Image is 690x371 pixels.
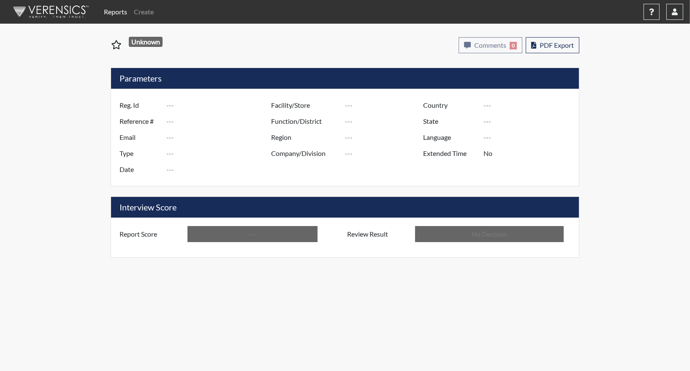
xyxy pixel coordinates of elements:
[484,145,577,161] input: ---
[101,3,130,20] a: Reports
[526,37,579,53] button: PDF Export
[113,226,187,242] label: Report Score
[484,113,577,129] input: ---
[113,97,166,113] label: Reg. Id
[166,145,273,161] input: ---
[265,129,345,145] label: Region
[484,97,577,113] input: ---
[417,97,484,113] label: Country
[417,129,484,145] label: Language
[484,129,577,145] input: ---
[345,129,425,145] input: ---
[415,226,564,242] input: No Decision
[345,145,425,161] input: ---
[166,113,273,129] input: ---
[474,41,506,49] span: Comments
[113,129,166,145] label: Email
[111,197,579,218] h5: Interview Score
[459,37,522,53] button: Comments0
[265,145,345,161] label: Company/Division
[113,145,166,161] label: Type
[345,97,425,113] input: ---
[111,68,579,89] h5: Parameters
[187,226,318,242] input: ---
[129,37,163,47] span: Unknown
[130,3,157,20] a: Create
[265,113,345,129] label: Function/District
[341,226,415,242] label: Review Result
[166,129,273,145] input: ---
[113,113,166,129] label: Reference #
[417,145,484,161] label: Extended Time
[417,113,484,129] label: State
[265,97,345,113] label: Facility/Store
[113,161,166,177] label: Date
[345,113,425,129] input: ---
[540,41,574,49] span: PDF Export
[510,42,517,49] span: 0
[166,161,273,177] input: ---
[166,97,273,113] input: ---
